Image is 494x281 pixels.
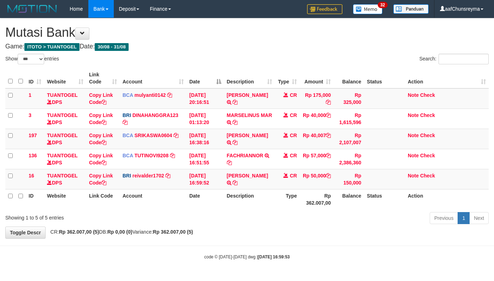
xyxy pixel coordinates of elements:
[408,173,419,178] a: Note
[408,112,419,118] a: Note
[408,92,419,98] a: Note
[29,173,34,178] span: 16
[334,68,364,88] th: Balance
[123,153,133,158] span: BCA
[174,133,178,138] a: Copy SRIKASWA0604 to clipboard
[29,92,31,98] span: 1
[420,173,435,178] a: Check
[334,129,364,149] td: Rp 2,107,007
[187,68,224,88] th: Date: activate to sort column descending
[187,189,224,209] th: Date
[89,92,113,105] a: Copy Link Code
[419,54,489,64] label: Search:
[187,109,224,129] td: [DATE] 01:13:20
[5,227,46,239] a: Toggle Descr
[233,99,237,105] a: Copy JAJA JAHURI to clipboard
[405,189,489,209] th: Action
[307,4,342,14] img: Feedback.jpg
[300,189,334,209] th: Rp 362.007,00
[227,92,268,98] a: [PERSON_NAME]
[86,68,120,88] th: Link Code: activate to sort column ascending
[153,229,193,235] strong: Rp 362.007,00 (5)
[29,133,37,138] span: 197
[326,153,331,158] a: Copy Rp 57,000 to clipboard
[469,212,489,224] a: Next
[123,173,131,178] span: BRI
[29,153,37,158] span: 136
[134,92,166,98] a: mulyanti0142
[326,173,331,178] a: Copy Rp 50,000 to clipboard
[290,92,297,98] span: CR
[89,153,113,165] a: Copy Link Code
[26,189,44,209] th: ID
[334,149,364,169] td: Rp 2,386,360
[233,140,237,145] a: Copy LUSIANA FRANSISCA to clipboard
[187,169,224,189] td: [DATE] 16:59:52
[300,68,334,88] th: Amount: activate to sort column ascending
[5,211,201,221] div: Showing 1 to 5 of 5 entries
[44,68,86,88] th: Website: activate to sort column ascending
[5,43,489,50] h4: Game: Date:
[439,54,489,64] input: Search:
[408,133,419,138] a: Note
[233,180,237,186] a: Copy MUHAMAD RIFAL to clipboard
[224,189,275,209] th: Description
[170,153,175,158] a: Copy TUTINOVI9208 to clipboard
[123,119,128,125] a: Copy DINAHANGGRA123 to clipboard
[290,133,297,138] span: CR
[134,133,172,138] a: SRIKASWA0604
[26,68,44,88] th: ID: activate to sort column ascending
[300,88,334,109] td: Rp 175,000
[420,153,435,158] a: Check
[120,68,187,88] th: Account: activate to sort column ascending
[187,88,224,109] td: [DATE] 20:16:51
[123,112,131,118] span: BRI
[123,92,133,98] span: BCA
[47,112,78,118] a: TUANTOGEL
[24,43,80,51] span: ITOTO > TUANTOGEL
[300,149,334,169] td: Rp 57,000
[458,212,470,224] a: 1
[275,68,300,88] th: Type: activate to sort column ascending
[89,112,113,125] a: Copy Link Code
[44,109,86,129] td: DPS
[120,189,187,209] th: Account
[165,173,170,178] a: Copy reivalder1702 to clipboard
[123,133,133,138] span: BCA
[5,4,59,14] img: MOTION_logo.png
[187,129,224,149] td: [DATE] 16:38:16
[420,112,435,118] a: Check
[420,92,435,98] a: Check
[5,54,59,64] label: Show entries
[107,229,133,235] strong: Rp 0,00 (0)
[258,254,290,259] strong: [DATE] 16:59:53
[364,68,405,88] th: Status
[204,254,290,259] small: code © [DATE]-[DATE] dwg |
[405,68,489,88] th: Action: activate to sort column ascending
[300,169,334,189] td: Rp 50,000
[408,153,419,158] a: Note
[47,173,78,178] a: TUANTOGEL
[275,189,300,209] th: Type
[95,43,129,51] span: 30/08 - 31/08
[378,2,387,8] span: 32
[187,149,224,169] td: [DATE] 16:51:55
[326,133,331,138] a: Copy Rp 40,007 to clipboard
[430,212,458,224] a: Previous
[334,169,364,189] td: Rp 150,000
[227,160,232,165] a: Copy FACHRIANNOR to clipboard
[44,189,86,209] th: Website
[44,149,86,169] td: DPS
[290,112,297,118] span: CR
[227,153,263,158] a: FACHRIANNOR
[44,88,86,109] td: DPS
[18,54,44,64] select: Showentries
[29,112,31,118] span: 3
[59,229,99,235] strong: Rp 362.007,00 (5)
[47,92,78,98] a: TUANTOGEL
[334,88,364,109] td: Rp 325,000
[290,153,297,158] span: CR
[167,92,172,98] a: Copy mulyanti0142 to clipboard
[420,133,435,138] a: Check
[227,112,272,118] a: MARSELINUS MAR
